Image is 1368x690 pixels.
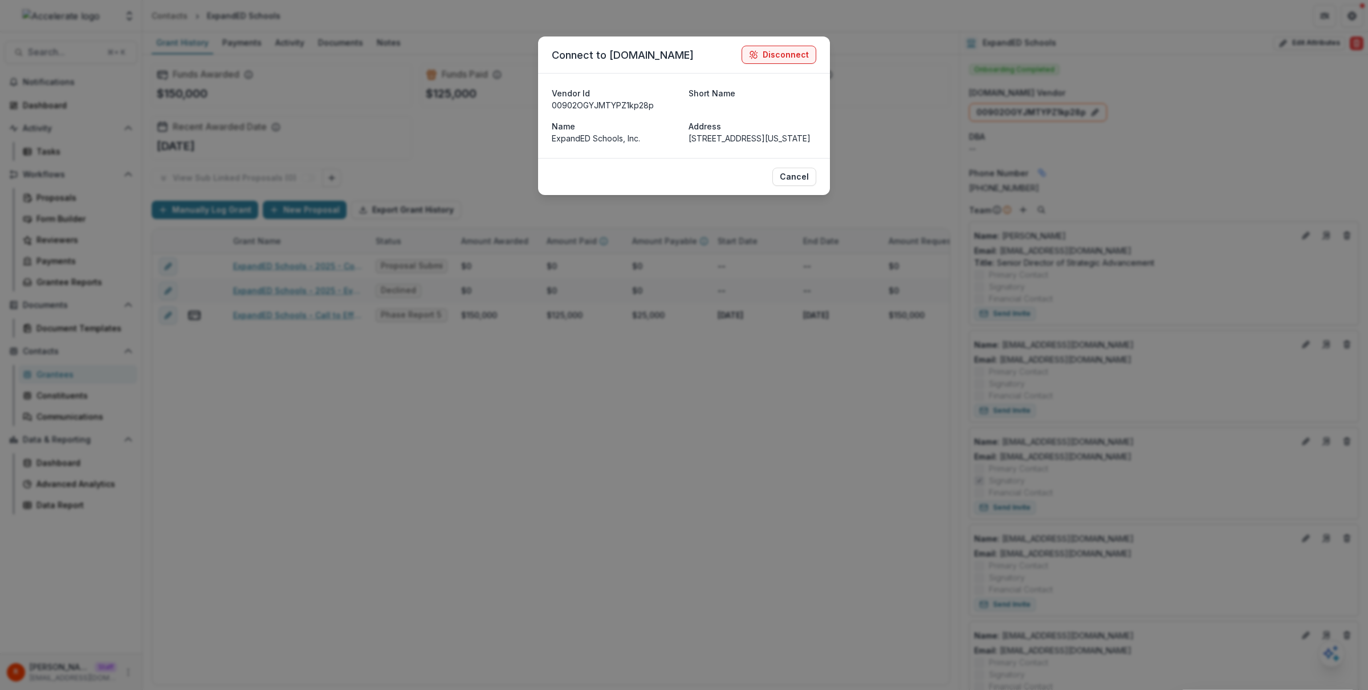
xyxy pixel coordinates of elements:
[689,120,721,132] span: Address
[552,99,679,111] p: 00902OGYJMTYPZ1kp28p
[552,87,590,99] span: Vendor Id
[689,87,735,99] span: Short Name
[552,120,575,132] span: Name
[552,47,694,63] p: Connect to [DOMAIN_NAME]
[552,132,679,144] p: ExpandED Schools, Inc.
[689,132,816,144] p: [STREET_ADDRESS][US_STATE]
[742,46,816,64] button: delete
[772,168,816,186] button: Cancel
